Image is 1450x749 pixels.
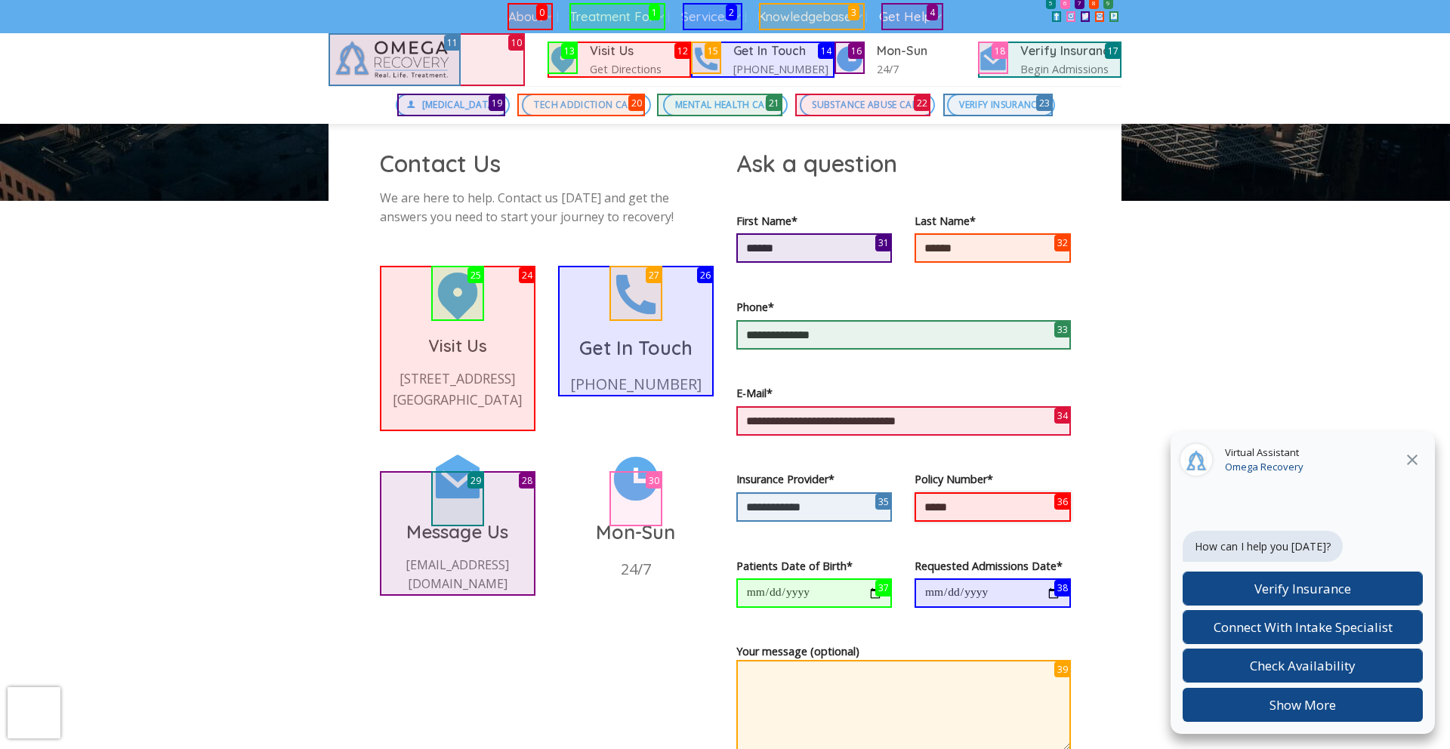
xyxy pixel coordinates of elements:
[1066,11,1075,22] a: Follow on Instagram
[947,94,1055,116] a: Verify Insurance
[915,212,1070,230] label: Last Name*
[681,3,741,31] a: Services
[508,3,553,31] a: About
[736,298,1071,316] label: Phone*
[590,42,691,61] h4: Visit Us
[736,470,892,488] label: Insurance Provider*
[380,333,535,359] h3: Visit Us
[558,557,714,581] p: 24/7
[380,266,535,411] a: Visit Us [STREET_ADDRESS][GEOGRAPHIC_DATA]
[422,97,498,112] span: [MEDICAL_DATA]
[380,189,714,227] p: We are here to help. Contact us [DATE] and get the answers you need to start your journey to reco...
[733,42,835,61] h4: Get In Touch
[1052,11,1061,22] a: Follow on Facebook
[915,557,1070,575] label: Requested Admissions Date*
[915,470,1070,488] label: Policy Number*
[548,42,691,79] a: Visit Us Get Directions
[1020,60,1121,78] p: Begin Admissions
[733,60,835,78] p: [PHONE_NUMBER]
[558,372,714,396] p: [PHONE_NUMBER]
[569,3,664,31] a: Treatment For
[590,60,691,78] p: Get Directions
[757,3,862,31] a: Knowledgebase
[691,42,835,79] a: Get In Touch [PHONE_NUMBER]
[329,33,461,86] img: Omega Recovery
[663,94,788,116] a: Mental Health Care
[800,94,935,116] a: Substance Abuse Care
[736,384,1071,402] label: E-Mail*
[8,687,60,732] iframe: reCAPTCHA
[978,42,1121,79] a: Verify Insurance Begin Admissions
[522,94,651,116] a: Tech Addiction Care
[1020,42,1121,61] h4: Verify Insurance
[879,3,942,31] a: Get Help
[736,149,897,178] span: Ask a question
[675,97,775,112] span: Mental Health Care
[877,60,978,78] p: 24/7
[558,333,714,363] h3: Get In Touch
[380,149,501,178] span: Contact Us
[558,517,714,547] h3: Mon-Sun
[736,212,892,230] label: First Name*
[1109,11,1118,22] a: Follow on YouTube
[396,94,511,116] a: [MEDICAL_DATA]
[1095,11,1104,22] a: Send us an email
[380,556,535,594] p: [EMAIL_ADDRESS][DOMAIN_NAME]
[1081,11,1090,22] a: Follow on Twitter
[380,450,535,594] a: Message Us [EMAIL_ADDRESS][DOMAIN_NAME]
[380,368,535,410] p: [STREET_ADDRESS] [GEOGRAPHIC_DATA]
[534,97,638,112] span: Tech Addiction Care
[877,42,978,61] h4: Mon-Sun
[558,266,714,397] a: Get In Touch [PHONE_NUMBER]
[959,97,1042,112] span: Verify Insurance
[380,517,535,546] h3: Message Us
[736,557,892,575] label: Patients Date of Birth*
[812,97,922,112] span: Substance Abuse Care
